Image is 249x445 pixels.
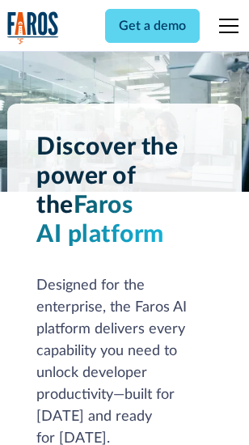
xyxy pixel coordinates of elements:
[7,11,59,44] a: home
[105,9,200,43] a: Get a demo
[36,133,213,249] h1: Discover the power of the
[209,6,242,45] div: menu
[7,11,59,44] img: Logo of the analytics and reporting company Faros.
[36,193,164,247] span: Faros AI platform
